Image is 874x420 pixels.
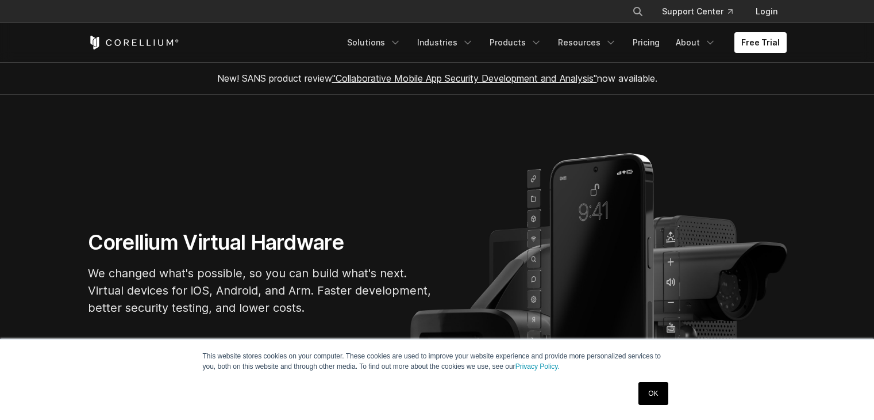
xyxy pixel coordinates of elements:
[746,1,787,22] a: Login
[332,72,597,84] a: "Collaborative Mobile App Security Development and Analysis"
[626,32,667,53] a: Pricing
[410,32,480,53] a: Industries
[627,1,648,22] button: Search
[88,265,433,316] p: We changed what's possible, so you can build what's next. Virtual devices for iOS, Android, and A...
[483,32,549,53] a: Products
[653,1,742,22] a: Support Center
[203,351,672,372] p: This website stores cookies on your computer. These cookies are used to improve your website expe...
[340,32,787,53] div: Navigation Menu
[551,32,623,53] a: Resources
[88,230,433,255] h1: Corellium Virtual Hardware
[618,1,787,22] div: Navigation Menu
[734,32,787,53] a: Free Trial
[217,72,657,84] span: New! SANS product review now available.
[669,32,723,53] a: About
[340,32,408,53] a: Solutions
[515,362,560,371] a: Privacy Policy.
[88,36,179,49] a: Corellium Home
[638,382,668,405] a: OK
